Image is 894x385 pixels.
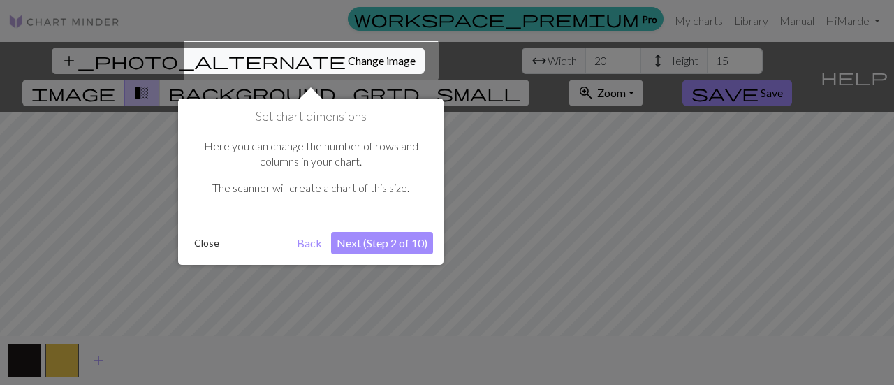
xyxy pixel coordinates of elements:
[331,232,433,254] button: Next (Step 2 of 10)
[178,99,444,265] div: Set chart dimensions
[291,232,328,254] button: Back
[196,138,426,170] p: Here you can change the number of rows and columns in your chart.
[196,180,426,196] p: The scanner will create a chart of this size.
[189,109,433,124] h1: Set chart dimensions
[189,233,225,254] button: Close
